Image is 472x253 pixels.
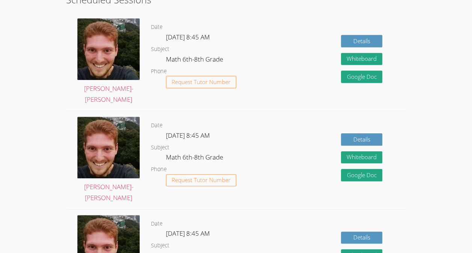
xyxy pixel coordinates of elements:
dt: Phone [151,165,167,174]
dt: Phone [151,67,167,76]
dd: Math 6th-8th Grade [166,54,225,67]
button: Request Tutor Number [166,76,236,88]
a: Google Doc [341,169,382,181]
a: Google Doc [341,71,382,83]
dt: Subject [151,143,169,152]
dt: Date [151,219,163,229]
a: Details [341,133,382,146]
button: Whiteboard [341,53,382,65]
dt: Subject [151,45,169,54]
dt: Date [151,23,163,32]
a: [PERSON_NAME]-[PERSON_NAME] [77,117,140,203]
button: Request Tutor Number [166,174,236,187]
span: Request Tutor Number [172,177,231,183]
button: Whiteboard [341,151,382,164]
span: [DATE] 8:45 AM [166,229,210,238]
span: [DATE] 8:45 AM [166,33,210,41]
a: Details [341,232,382,244]
span: [DATE] 8:45 AM [166,131,210,140]
a: [PERSON_NAME]-[PERSON_NAME] [77,18,140,105]
dt: Subject [151,241,169,250]
a: Details [341,35,382,47]
span: Request Tutor Number [172,79,231,85]
dd: Math 6th-8th Grade [166,152,225,165]
img: avatar.png [77,117,140,178]
img: avatar.png [77,18,140,80]
dt: Date [151,121,163,130]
